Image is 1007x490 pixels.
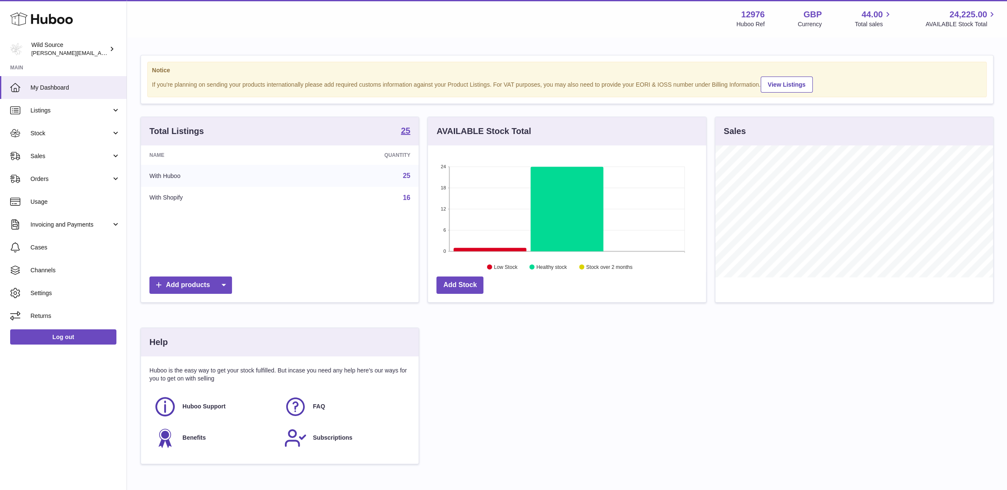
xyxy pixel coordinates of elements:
[154,395,276,418] a: Huboo Support
[30,221,111,229] span: Invoicing and Payments
[586,264,632,270] text: Stock over 2 months
[737,20,765,28] div: Huboo Ref
[152,75,982,93] div: If you're planning on sending your products internationally please add required customs informati...
[182,434,206,442] span: Benefits
[436,126,531,137] h3: AVAILABLE Stock Total
[536,264,567,270] text: Healthy stock
[30,266,120,274] span: Channels
[436,276,483,294] a: Add Stock
[444,227,446,233] text: 6
[10,43,23,55] img: kate@wildsource.co.uk
[313,434,352,442] span: Subscriptions
[149,126,204,137] h3: Total Listings
[31,41,108,57] div: Wild Source
[149,276,232,294] a: Add products
[152,66,982,74] strong: Notice
[30,129,111,137] span: Stock
[30,244,120,252] span: Cases
[30,107,111,115] span: Listings
[30,175,111,183] span: Orders
[291,145,419,165] th: Quantity
[31,49,170,56] span: [PERSON_NAME][EMAIL_ADDRESS][DOMAIN_NAME]
[10,329,116,345] a: Log out
[761,77,813,93] a: View Listings
[182,402,226,411] span: Huboo Support
[855,20,892,28] span: Total sales
[141,187,291,209] td: With Shopify
[141,145,291,165] th: Name
[30,312,120,320] span: Returns
[401,126,410,137] a: 25
[925,20,997,28] span: AVAILABLE Stock Total
[30,198,120,206] span: Usage
[855,9,892,28] a: 44.00 Total sales
[149,337,168,348] h3: Help
[154,427,276,449] a: Benefits
[444,249,446,254] text: 0
[284,427,406,449] a: Subscriptions
[401,126,410,135] strong: 25
[403,194,411,201] a: 16
[141,165,291,187] td: With Huboo
[30,152,111,160] span: Sales
[741,9,765,20] strong: 12976
[494,264,518,270] text: Low Stock
[861,9,883,20] span: 44.00
[403,172,411,179] a: 25
[30,289,120,297] span: Settings
[441,185,446,190] text: 18
[30,84,120,92] span: My Dashboard
[798,20,822,28] div: Currency
[724,126,746,137] h3: Sales
[284,395,406,418] a: FAQ
[441,164,446,169] text: 24
[949,9,987,20] span: 24,225.00
[149,367,410,383] p: Huboo is the easy way to get your stock fulfilled. But incase you need any help here's our ways f...
[313,402,325,411] span: FAQ
[803,9,822,20] strong: GBP
[925,9,997,28] a: 24,225.00 AVAILABLE Stock Total
[441,206,446,211] text: 12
